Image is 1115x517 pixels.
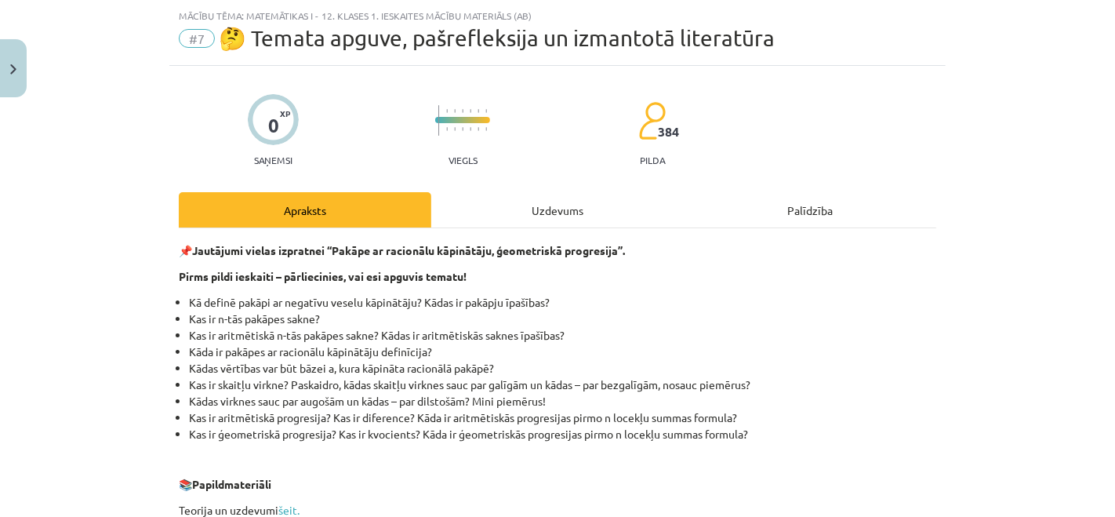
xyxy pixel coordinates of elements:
b: Jautājumi vielas izpratnei “Pakāpe ar racionālu kāpinātāju, ģeometriskā progresija”. [192,243,625,257]
img: icon-short-line-57e1e144782c952c97e751825c79c345078a6d821885a25fce030b3d8c18986b.svg [470,109,471,113]
li: Kā definē pakāpi ar negatīvu veselu kāpinātāju? Kādas ir pakāpju īpašības? [189,294,936,311]
img: icon-short-line-57e1e144782c952c97e751825c79c345078a6d821885a25fce030b3d8c18986b.svg [478,127,479,131]
li: Kas ir aritmētiskā n-tās pakāpes sakne? Kādas ir aritmētiskās saknes īpašības? [189,327,936,344]
img: icon-short-line-57e1e144782c952c97e751825c79c345078a6d821885a25fce030b3d8c18986b.svg [470,127,471,131]
li: Kādas virknes sauc par augošām un kādas – par dilstošām? Mini piemērus! [189,393,936,410]
img: icon-close-lesson-0947bae3869378f0d4975bcd49f059093ad1ed9edebbc8119c70593378902aed.svg [10,64,16,75]
b: Papildmateriāli [192,477,271,491]
img: icon-short-line-57e1e144782c952c97e751825c79c345078a6d821885a25fce030b3d8c18986b.svg [485,109,487,113]
p: 📌 [179,242,936,259]
img: icon-short-line-57e1e144782c952c97e751825c79c345078a6d821885a25fce030b3d8c18986b.svg [454,127,456,131]
li: Kas ir aritmētiskā progresija? Kas ir diference? Kāda ir aritmētiskās progresijas pirmo n locekļu... [189,410,936,426]
img: icon-short-line-57e1e144782c952c97e751825c79c345078a6d821885a25fce030b3d8c18986b.svg [446,109,448,113]
img: icon-short-line-57e1e144782c952c97e751825c79c345078a6d821885a25fce030b3d8c18986b.svg [478,109,479,113]
img: students-c634bb4e5e11cddfef0936a35e636f08e4e9abd3cc4e673bd6f9a4125e45ecb1.svg [638,101,666,140]
span: XP [280,109,290,118]
li: Kas ir n-tās pakāpes sakne? [189,311,936,327]
img: icon-short-line-57e1e144782c952c97e751825c79c345078a6d821885a25fce030b3d8c18986b.svg [462,109,463,113]
div: 0 [268,115,279,137]
div: Uzdevums [431,192,684,228]
p: Saņemsi [248,155,299,166]
img: icon-long-line-d9ea69661e0d244f92f715978eff75569469978d946b2353a9bb055b3ed8787d.svg [438,105,440,136]
img: icon-short-line-57e1e144782c952c97e751825c79c345078a6d821885a25fce030b3d8c18986b.svg [446,127,448,131]
div: Mācību tēma: Matemātikas i - 12. klases 1. ieskaites mācību materiāls (ab) [179,10,936,21]
p: Viegls [449,155,478,166]
img: icon-short-line-57e1e144782c952c97e751825c79c345078a6d821885a25fce030b3d8c18986b.svg [462,127,463,131]
li: Kāda ir pakāpes ar racionālu kāpinātāju definīcija? [189,344,936,360]
p: 📚 [179,476,936,493]
span: 🤔 Temata apguve, pašrefleksija un izmantotā literatūra [219,25,775,51]
li: Kas ir skaitļu virkne? Paskaidro, kādas skaitļu virknes sauc par galīgām un kādas – par bezgalīgā... [189,377,936,393]
div: Palīdzība [684,192,936,228]
span: #7 [179,29,215,48]
b: Pirms pildi ieskaiti – pārliecinies, vai esi apguvis tematu! [179,269,467,283]
a: šeit. [278,503,300,517]
img: icon-short-line-57e1e144782c952c97e751825c79c345078a6d821885a25fce030b3d8c18986b.svg [485,127,487,131]
li: Kas ir ģeometriskā progresija? Kas ir kvocients? Kāda ir ģeometriskās progresijas pirmo n locekļu... [189,426,936,442]
li: Kādas vērtības var būt bāzei a, kura kāpināta racionālā pakāpē? [189,360,936,377]
span: 384 [658,125,679,139]
img: icon-short-line-57e1e144782c952c97e751825c79c345078a6d821885a25fce030b3d8c18986b.svg [454,109,456,113]
div: Apraksts [179,192,431,228]
p: pilda [640,155,665,166]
